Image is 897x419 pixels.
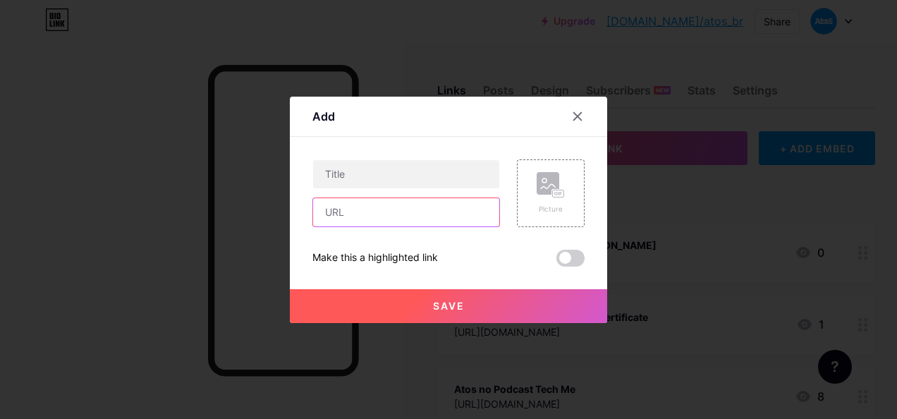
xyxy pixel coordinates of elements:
[537,204,565,214] div: Picture
[312,250,438,267] div: Make this a highlighted link
[313,160,499,188] input: Title
[290,289,607,323] button: Save
[313,198,499,226] input: URL
[312,108,335,125] div: Add
[433,300,465,312] span: Save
